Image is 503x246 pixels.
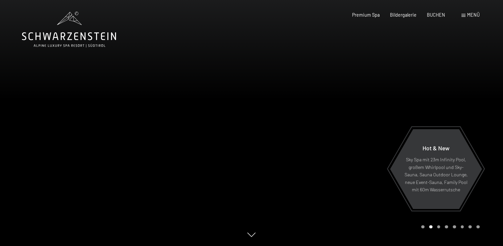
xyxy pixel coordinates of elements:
[352,12,380,18] a: Premium Spa
[453,225,456,229] div: Carousel Page 5
[390,12,417,18] a: Bildergalerie
[390,129,482,209] a: Hot & New Sky Spa mit 23m Infinity Pool, großem Whirlpool und Sky-Sauna, Sauna Outdoor Lounge, ne...
[429,225,433,229] div: Carousel Page 2 (Current Slide)
[476,225,480,229] div: Carousel Page 8
[437,225,440,229] div: Carousel Page 3
[445,225,448,229] div: Carousel Page 4
[427,12,445,18] a: BUCHEN
[423,144,449,152] span: Hot & New
[467,12,480,18] span: Menü
[461,225,464,229] div: Carousel Page 6
[404,156,468,194] p: Sky Spa mit 23m Infinity Pool, großem Whirlpool und Sky-Sauna, Sauna Outdoor Lounge, neue Event-S...
[419,225,479,229] div: Carousel Pagination
[468,225,472,229] div: Carousel Page 7
[421,225,425,229] div: Carousel Page 1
